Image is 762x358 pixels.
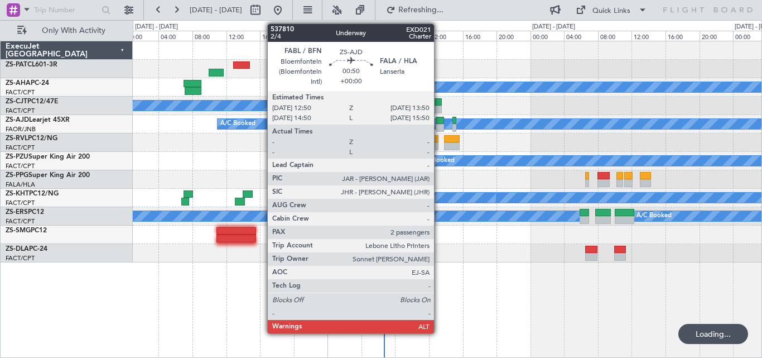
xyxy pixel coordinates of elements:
[6,80,49,87] a: ZS-AHAPC-24
[6,125,36,133] a: FAOR/JNB
[6,154,90,160] a: ZS-PZUSuper King Air 200
[6,144,35,152] a: FACT/CPT
[34,2,98,18] input: Trip Number
[125,31,159,41] div: 00:00
[419,152,455,169] div: A/C Booked
[530,31,565,41] div: 00:00
[6,246,47,252] a: ZS-DLAPC-24
[226,31,261,41] div: 12:00
[6,107,35,115] a: FACT/CPT
[678,324,748,344] div: Loading...
[665,31,700,41] div: 16:00
[700,31,734,41] div: 20:00
[6,180,35,189] a: FALA/HLA
[496,31,530,41] div: 20:00
[6,80,31,87] span: ZS-AHA
[6,190,59,197] a: ZS-KHTPC12/NG
[381,189,427,206] div: A/C Unavailable
[220,116,255,132] div: A/C Booked
[12,22,121,40] button: Only With Activity
[6,254,35,262] a: FACT/CPT
[381,1,448,19] button: Refreshing...
[6,209,44,216] a: ZS-ERSPC12
[6,217,35,226] a: FACT/CPT
[329,22,372,32] div: [DATE] - [DATE]
[6,61,57,68] a: ZS-PATCL601-3R
[6,61,27,68] span: ZS-PAT
[636,208,672,225] div: A/C Booked
[398,6,445,14] span: Refreshing...
[190,5,242,15] span: [DATE] - [DATE]
[570,1,653,19] button: Quick Links
[135,22,178,32] div: [DATE] - [DATE]
[6,117,29,123] span: ZS-AJD
[6,209,28,216] span: ZS-ERS
[260,31,294,41] div: 16:00
[6,154,28,160] span: ZS-PZU
[6,88,35,97] a: FACT/CPT
[6,117,70,123] a: ZS-AJDLearjet 45XR
[395,31,429,41] div: 08:00
[6,227,47,234] a: ZS-SMGPC12
[192,31,226,41] div: 08:00
[6,190,29,197] span: ZS-KHT
[6,199,35,207] a: FACT/CPT
[361,31,396,41] div: 04:00
[6,98,27,105] span: ZS-CJT
[598,31,632,41] div: 08:00
[532,22,575,32] div: [DATE] - [DATE]
[564,31,598,41] div: 04:00
[6,227,31,234] span: ZS-SMG
[463,31,497,41] div: 16:00
[6,172,28,179] span: ZS-PPG
[429,31,463,41] div: 12:00
[6,162,35,170] a: FACT/CPT
[6,135,28,142] span: ZS-RVL
[6,172,90,179] a: ZS-PPGSuper King Air 200
[6,246,29,252] span: ZS-DLA
[631,31,665,41] div: 12:00
[327,31,361,41] div: 00:00
[6,98,58,105] a: ZS-CJTPC12/47E
[158,31,192,41] div: 04:00
[6,135,57,142] a: ZS-RVLPC12/NG
[592,6,630,17] div: Quick Links
[294,31,328,41] div: 20:00
[29,27,118,35] span: Only With Activity
[381,79,422,96] div: Planned Maint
